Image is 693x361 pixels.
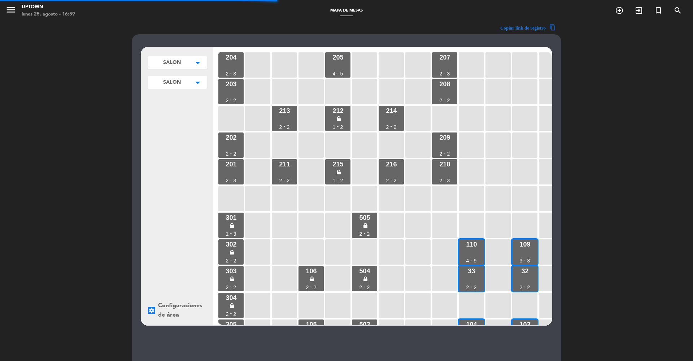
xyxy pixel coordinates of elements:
div: 4 [466,258,469,263]
span: SALON [163,59,181,66]
div: 3 [447,178,450,183]
div: - [337,70,339,75]
div: 304 [226,295,236,301]
i: arrow_drop_down [192,59,203,66]
div: 3 [234,231,236,236]
span: Mapa de mesas [327,9,366,13]
div: 2 [367,231,370,236]
div: - [524,284,526,289]
div: 1 [333,125,336,130]
div: - [230,151,232,156]
div: 2 [386,178,389,183]
div: 2 [520,285,523,290]
div: 2 [527,285,530,290]
div: - [230,231,232,236]
div: Configuraciones de área [147,301,208,320]
div: 4 [333,71,336,76]
div: Uptown [22,4,75,11]
div: 2 [440,71,443,76]
div: 303 [226,268,236,274]
i: search [674,6,682,15]
div: - [364,284,366,289]
div: 2 [440,151,443,156]
div: 2 [359,285,362,290]
div: - [337,124,339,129]
div: 103 [519,321,530,328]
div: 2 [386,125,389,130]
i: exit_to_app [635,6,643,15]
div: - [230,311,232,316]
i: add_circle_outline [615,6,624,15]
div: 205 [332,54,343,61]
div: 2 [314,285,317,290]
i: settings_applications [147,306,156,315]
div: 2 [394,125,397,130]
div: 110 [466,241,477,248]
div: 2 [279,125,282,130]
div: 2 [226,151,229,156]
div: 214 [386,108,397,114]
div: 3 [527,258,530,263]
div: 2 [234,285,236,290]
div: 109 [519,241,530,248]
div: 208 [439,81,450,87]
div: 2 [359,231,362,236]
div: 2 [447,98,450,103]
div: - [310,284,312,289]
div: - [444,177,446,182]
div: - [471,284,472,289]
div: 211 [279,161,290,168]
div: 216 [386,161,397,168]
div: 210 [439,161,450,168]
div: 213 [279,108,290,114]
div: - [337,177,339,182]
div: 106 [306,268,317,274]
div: 204 [226,54,236,61]
div: 33 [468,268,475,274]
i: turned_in_not [654,6,663,15]
span: SALON [163,79,181,86]
div: 3 [520,258,523,263]
div: - [230,70,232,75]
div: 212 [332,108,343,114]
div: 2 [279,178,282,183]
button: SALONarrow_drop_down [148,56,207,69]
div: 215 [332,161,343,168]
div: 2 [234,98,236,103]
div: 203 [226,81,236,87]
div: 5 [340,71,343,76]
div: 3 [447,71,450,76]
div: 2 [474,285,477,290]
div: 503 [359,321,370,328]
div: - [230,177,232,182]
div: 9 [474,258,477,263]
div: - [391,177,392,182]
div: - [444,97,446,102]
div: 505 [359,214,370,221]
div: 2 [466,285,469,290]
div: 305 [226,321,236,328]
div: 209 [439,134,450,141]
div: 105 [306,321,317,328]
div: 2 [226,71,229,76]
span: content_copy [549,24,556,32]
div: lunes 25. agosto - 16:59 [22,11,75,18]
div: 201 [226,161,236,168]
div: 2 [447,151,450,156]
div: 2 [367,285,370,290]
div: 2 [287,178,290,183]
i: menu [5,4,16,15]
div: - [284,177,286,182]
div: 32 [521,268,528,274]
div: 2 [234,312,236,317]
div: - [444,151,446,156]
div: - [364,231,366,236]
div: - [444,70,446,75]
div: 2 [306,285,309,290]
div: 2 [226,285,229,290]
div: - [230,284,232,289]
div: 3 [234,178,236,183]
div: - [471,257,472,262]
div: 2 [394,178,397,183]
div: 2 [226,178,229,183]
